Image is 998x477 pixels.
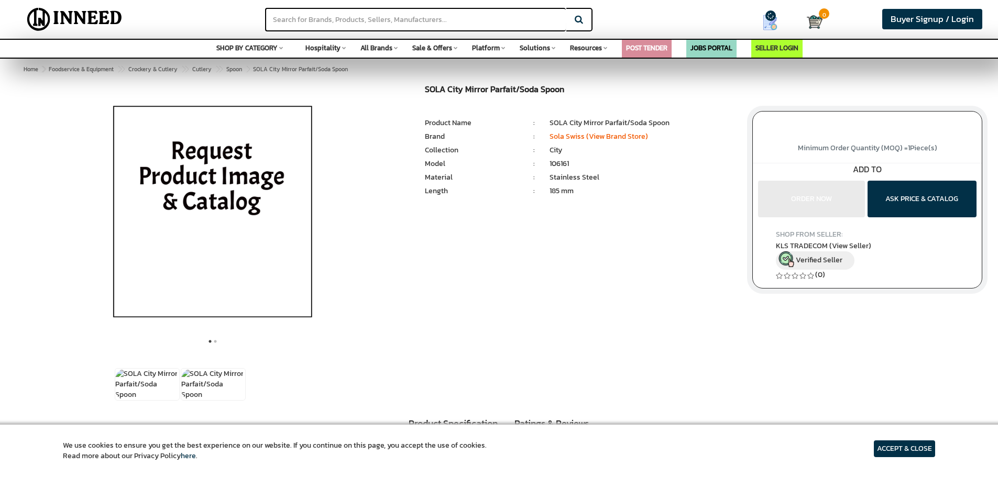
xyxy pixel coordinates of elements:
span: KLS TRADECOM (View Seller) [776,240,871,251]
span: Cutlery [192,65,212,73]
span: Platform [472,43,500,53]
img: SOLA City Mirror Parfait/Soda Spoon [90,85,335,347]
a: KLS TRADECOM (View Seller) Verified Seller [776,240,959,270]
li: : [519,172,550,183]
h1: SOLA City Mirror Parfait/Soda Spoon [425,85,737,97]
a: SELLER LOGIN [755,43,798,53]
span: 1 [908,142,910,153]
img: SOLA City Mirror Parfait/Soda Spoon [115,369,179,400]
span: All Brands [360,43,392,53]
a: Ratings & Reviews [507,412,597,436]
li: : [519,159,550,169]
input: Search for Brands, Products, Sellers, Manufacturers... [265,8,566,31]
li: SOLA City Mirror Parfait/Soda Spoon [550,118,737,128]
span: SOLA City Mirror Parfait/Soda Spoon [47,65,348,73]
h4: SHOP FROM SELLER: [776,230,959,238]
li: Material [425,172,518,183]
a: JOBS PORTAL [690,43,732,53]
a: my Quotes [742,10,807,35]
a: Buyer Signup / Login [882,9,982,29]
a: POST TENDER [626,43,667,53]
article: ACCEPT & CLOSE [874,440,935,457]
img: Inneed.Market [18,6,131,32]
img: Show My Quotes [762,15,778,30]
span: Solutions [520,43,550,53]
div: ADD TO [753,163,982,175]
img: SOLA City Mirror Parfait/Soda Spoon [181,369,245,400]
a: Product Specification [401,412,506,437]
button: ASK PRICE & CATALOG [868,181,977,217]
a: Spoon [224,63,244,75]
a: Cart 0 [807,10,817,34]
li: 106161 [550,159,737,169]
a: (0) [815,269,825,280]
span: Sale & Offers [412,43,452,53]
li: : [519,131,550,142]
span: Resources [570,43,602,53]
button: 1 [207,336,213,347]
span: Minimum Order Quantity (MOQ) = Piece(s) [798,142,937,153]
span: > [42,65,45,73]
span: > [215,63,221,75]
li: 185 mm [550,186,737,196]
img: inneed-verified-seller-icon.png [778,251,794,267]
a: Crockery & Cutlery [126,63,180,75]
button: 2 [213,336,218,347]
span: > [246,63,251,75]
span: Hospitality [305,43,341,53]
a: here [181,450,196,461]
li: Collection [425,145,518,156]
article: We use cookies to ensure you get the best experience on our website. If you continue on this page... [63,440,487,461]
span: 0 [819,8,829,19]
span: SHOP BY CATEGORY [216,43,278,53]
li: : [519,118,550,128]
li: Stainless Steel [550,172,737,183]
span: Foodservice & Equipment [49,65,114,73]
li: Model [425,159,518,169]
li: Brand [425,131,518,142]
img: Cart [807,14,822,30]
li: : [519,186,550,196]
span: > [181,63,187,75]
a: Sola Swiss (View Brand Store) [550,131,648,142]
a: Foodservice & Equipment [47,63,116,75]
span: Spoon [226,65,242,73]
span: Verified Seller [796,254,842,265]
span: Crockery & Cutlery [128,65,178,73]
span: Buyer Signup / Login [891,13,974,26]
li: Product Name [425,118,518,128]
a: Home [21,63,40,75]
li: City [550,145,737,156]
a: Cutlery [190,63,214,75]
li: Length [425,186,518,196]
li: : [519,145,550,156]
span: > [117,63,123,75]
